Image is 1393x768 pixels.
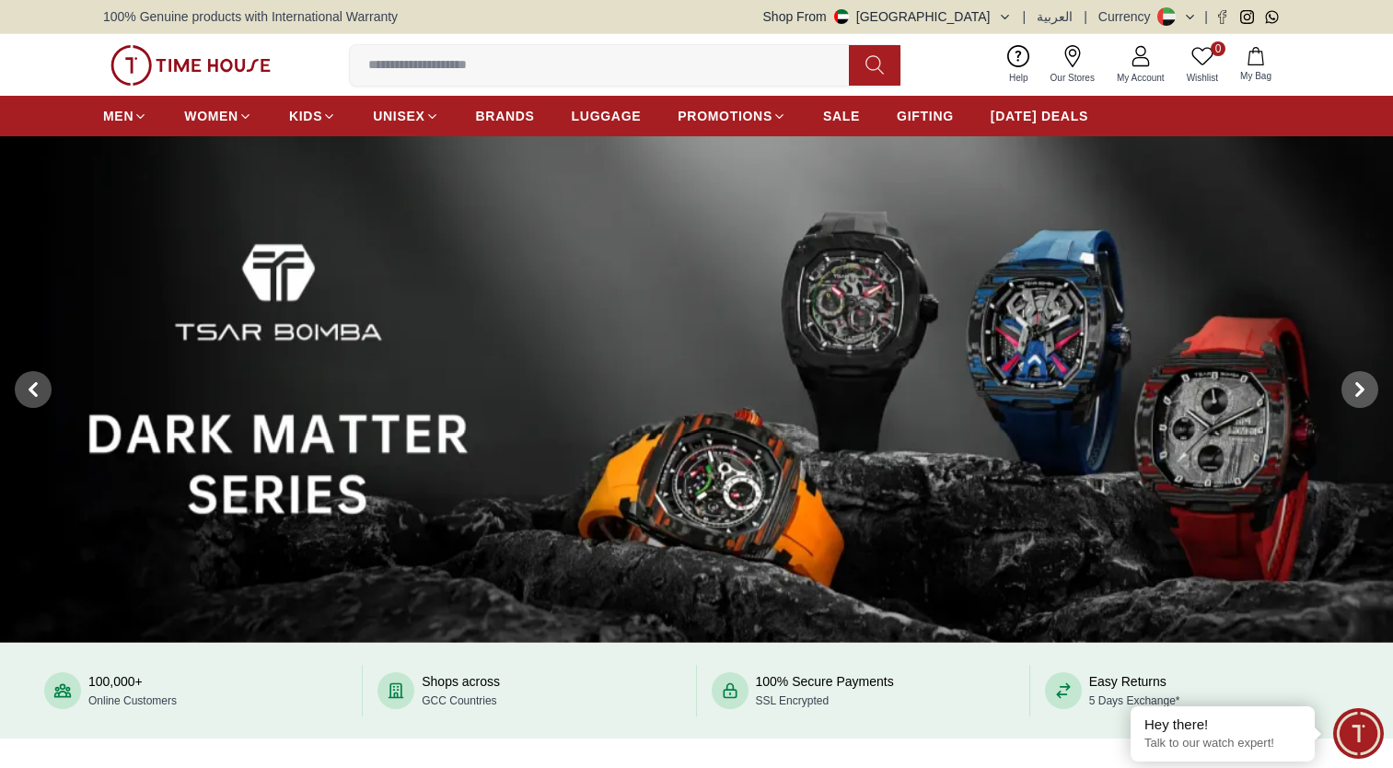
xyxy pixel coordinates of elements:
[1265,10,1279,24] a: Whatsapp
[1023,7,1027,26] span: |
[1204,7,1208,26] span: |
[88,694,177,707] span: Online Customers
[476,99,535,133] a: BRANDS
[823,107,860,125] span: SALE
[678,99,786,133] a: PROMOTIONS
[1176,41,1229,88] a: 0Wishlist
[88,672,177,709] div: 100,000+
[289,99,336,133] a: KIDS
[991,99,1088,133] a: [DATE] DEALS
[422,694,496,707] span: GCC Countries
[1089,694,1180,707] span: 5 Days Exchange*
[1109,71,1172,85] span: My Account
[1039,41,1106,88] a: Our Stores
[991,107,1088,125] span: [DATE] DEALS
[834,9,849,24] img: United Arab Emirates
[1229,43,1283,87] button: My Bag
[1333,708,1384,759] div: Chat Widget
[103,107,133,125] span: MEN
[1211,41,1225,56] span: 0
[1002,71,1036,85] span: Help
[1144,716,1301,734] div: Hey there!
[1089,672,1180,709] div: Easy Returns
[110,45,271,86] img: ...
[422,672,500,709] div: Shops across
[1240,10,1254,24] a: Instagram
[373,107,424,125] span: UNISEX
[572,107,642,125] span: LUGGAGE
[289,107,322,125] span: KIDS
[897,99,954,133] a: GIFTING
[103,7,398,26] span: 100% Genuine products with International Warranty
[1215,10,1229,24] a: Facebook
[823,99,860,133] a: SALE
[1144,736,1301,751] p: Talk to our watch expert!
[756,672,894,709] div: 100% Secure Payments
[763,7,1012,26] button: Shop From[GEOGRAPHIC_DATA]
[897,107,954,125] span: GIFTING
[1037,7,1073,26] button: العربية
[476,107,535,125] span: BRANDS
[1043,71,1102,85] span: Our Stores
[756,694,830,707] span: SSL Encrypted
[1233,69,1279,83] span: My Bag
[184,107,238,125] span: WOMEN
[184,99,252,133] a: WOMEN
[572,99,642,133] a: LUGGAGE
[1084,7,1087,26] span: |
[103,99,147,133] a: MEN
[998,41,1039,88] a: Help
[1179,71,1225,85] span: Wishlist
[373,99,438,133] a: UNISEX
[678,107,772,125] span: PROMOTIONS
[1098,7,1158,26] div: Currency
